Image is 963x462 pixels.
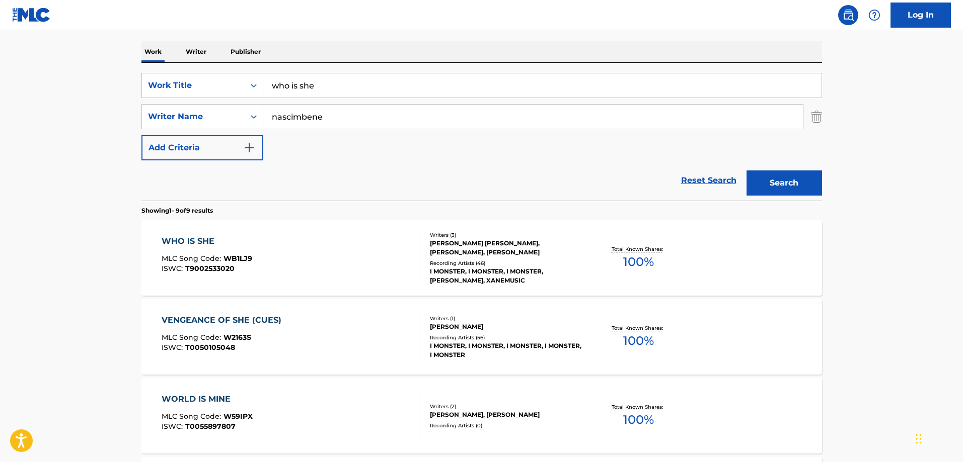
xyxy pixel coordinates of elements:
span: W59IPX [224,412,253,421]
span: MLC Song Code : [162,333,224,342]
button: Add Criteria [141,135,263,160]
p: Work [141,41,165,62]
img: 9d2ae6d4665cec9f34b9.svg [243,142,255,154]
a: Log In [891,3,951,28]
div: VENGEANCE OF SHE (CUES) [162,314,286,326]
span: MLC Song Code : [162,412,224,421]
p: Total Known Shares: [612,245,665,253]
a: WHO IS SHEMLC Song Code:WB1LJ9ISWC:T9002533020Writers (3)[PERSON_NAME] [PERSON_NAME], [PERSON_NAM... [141,220,822,296]
span: 100 % [623,411,654,429]
a: Public Search [838,5,858,25]
button: Search [747,170,822,196]
span: T9002533020 [185,264,235,273]
div: Drag [916,424,922,454]
div: I MONSTER, I MONSTER, I MONSTER, I MONSTER, I MONSTER [430,341,582,359]
div: [PERSON_NAME] [430,322,582,331]
span: MLC Song Code : [162,254,224,263]
div: Writers ( 1 ) [430,315,582,322]
div: [PERSON_NAME], [PERSON_NAME] [430,410,582,419]
span: ISWC : [162,264,185,273]
p: Writer [183,41,209,62]
div: Writers ( 3 ) [430,231,582,239]
div: I MONSTER, I MONSTER, I MONSTER, [PERSON_NAME], XANEMUSIC [430,267,582,285]
span: ISWC : [162,422,185,431]
img: MLC Logo [12,8,51,22]
span: T0055897807 [185,422,236,431]
span: WB1LJ9 [224,254,252,263]
div: Help [864,5,884,25]
span: W2163S [224,333,251,342]
span: ISWC : [162,343,185,352]
p: Total Known Shares: [612,324,665,332]
a: Reset Search [676,169,742,192]
div: WHO IS SHE [162,235,252,247]
img: Delete Criterion [811,104,822,129]
div: [PERSON_NAME] [PERSON_NAME], [PERSON_NAME], [PERSON_NAME] [430,239,582,257]
span: 100 % [623,332,654,350]
div: Writers ( 2 ) [430,403,582,410]
a: VENGEANCE OF SHE (CUES)MLC Song Code:W2163SISWC:T0050105048Writers (1)[PERSON_NAME]Recording Arti... [141,299,822,375]
div: Writer Name [148,111,239,123]
p: Showing 1 - 9 of 9 results [141,206,213,215]
img: search [842,9,854,21]
form: Search Form [141,73,822,201]
span: 100 % [623,253,654,271]
iframe: Chat Widget [913,414,963,462]
a: WORLD IS MINEMLC Song Code:W59IPXISWC:T0055897807Writers (2)[PERSON_NAME], [PERSON_NAME]Recording... [141,378,822,453]
div: Recording Artists ( 46 ) [430,259,582,267]
div: Recording Artists ( 56 ) [430,334,582,341]
div: Recording Artists ( 0 ) [430,422,582,429]
div: WORLD IS MINE [162,393,253,405]
p: Publisher [228,41,264,62]
span: T0050105048 [185,343,235,352]
p: Total Known Shares: [612,403,665,411]
div: Work Title [148,79,239,91]
img: help [868,9,880,21]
